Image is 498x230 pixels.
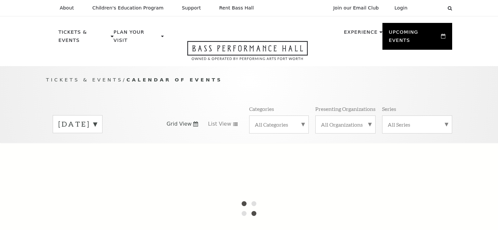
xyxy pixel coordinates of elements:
[249,105,274,112] p: Categories
[344,28,378,40] p: Experience
[126,77,222,82] span: Calendar of Events
[60,5,74,11] p: About
[388,121,447,128] label: All Series
[167,120,192,128] span: Grid View
[46,76,452,84] p: /
[219,5,254,11] p: Rent Bass Hall
[315,105,376,112] p: Presenting Organizations
[92,5,164,11] p: Children's Education Program
[208,120,231,128] span: List View
[382,105,396,112] p: Series
[321,121,370,128] label: All Organizations
[46,77,123,82] span: Tickets & Events
[255,121,303,128] label: All Categories
[418,5,441,11] select: Select:
[114,28,159,48] p: Plan Your Visit
[58,119,97,129] label: [DATE]
[59,28,109,48] p: Tickets & Events
[182,5,201,11] p: Support
[389,28,440,48] p: Upcoming Events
